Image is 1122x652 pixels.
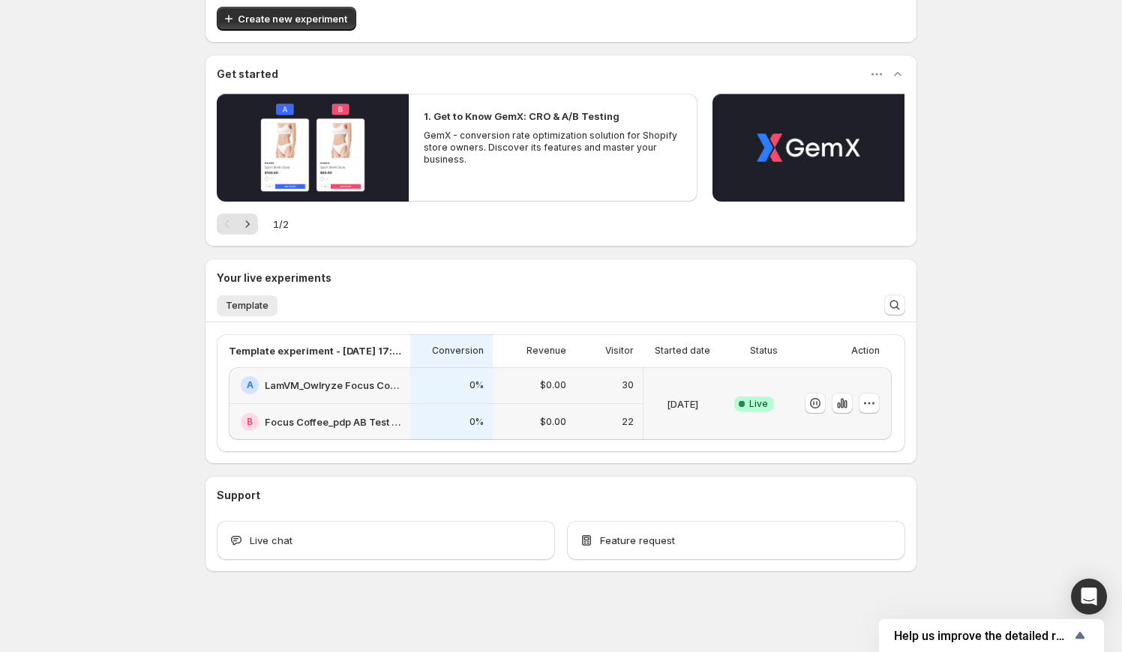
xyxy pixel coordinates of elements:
h2: 1. Get to Know GemX: CRO & A/B Testing [424,109,619,124]
button: Show survey - Help us improve the detailed report for A/B campaigns [894,627,1089,645]
p: Action [851,345,880,357]
p: Visitor [605,345,634,357]
button: Next [237,214,258,235]
h2: A [247,379,253,391]
h2: Focus Coffee_pdp AB Test Purple Theme [265,414,401,429]
p: Status [750,345,778,357]
p: 30 [622,379,634,391]
button: Search and filter results [884,295,905,316]
h2: LamVM_Owlryze Focus Coffee_pdp Ver3 [265,378,401,393]
p: Started date [655,345,710,357]
p: 0% [469,416,484,428]
p: Template experiment - [DATE] 17:44:12 [229,343,401,358]
p: 22 [622,416,634,428]
p: [DATE] [667,396,698,411]
h3: Get started [217,67,278,82]
h3: Support [217,488,260,503]
div: Open Intercom Messenger [1071,579,1107,615]
span: Template [226,300,268,312]
p: $0.00 [540,416,566,428]
p: Conversion [432,345,484,357]
p: 0% [469,379,484,391]
h3: Your live experiments [217,271,331,286]
span: 1 / 2 [273,217,289,232]
span: Live [749,398,768,410]
button: Play video [217,94,409,202]
h2: B [247,416,253,428]
p: Revenue [526,345,566,357]
span: Live chat [250,533,292,548]
p: GemX - conversion rate optimization solution for Shopify store owners. Discover its features and ... [424,130,682,166]
p: $0.00 [540,379,566,391]
span: Create new experiment [238,11,347,26]
button: Create new experiment [217,7,356,31]
span: Help us improve the detailed report for A/B campaigns [894,629,1071,643]
nav: Pagination [217,214,258,235]
span: Feature request [600,533,675,548]
button: Play video [712,94,904,202]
